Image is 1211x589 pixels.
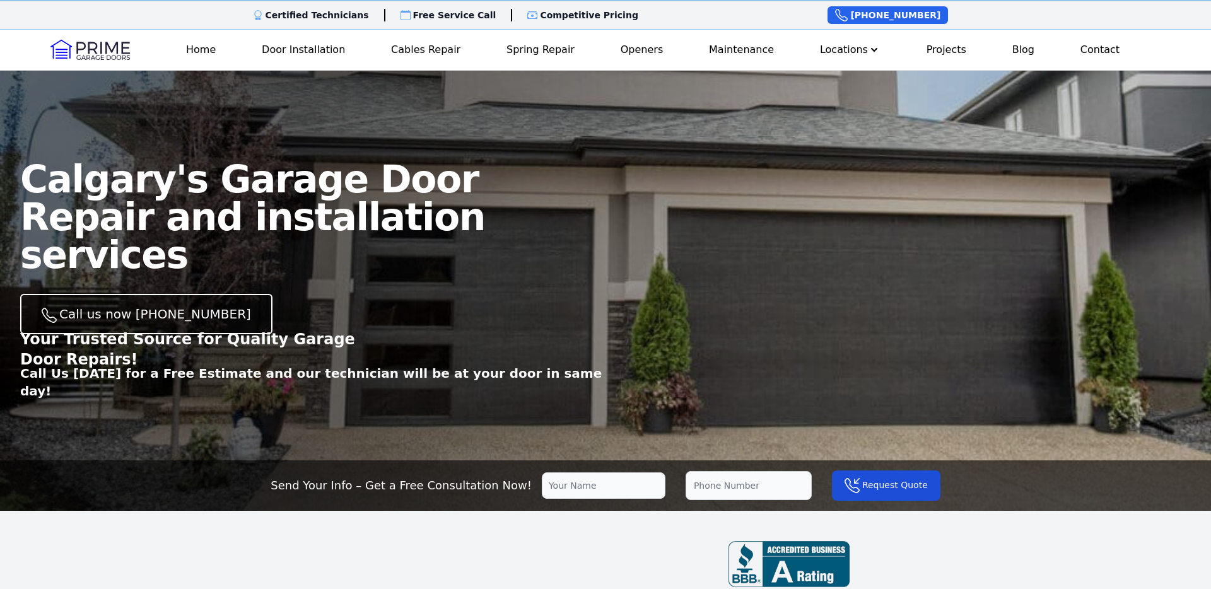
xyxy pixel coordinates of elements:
[501,37,580,62] a: Spring Repair
[728,541,850,587] img: BBB-review
[266,9,369,21] p: Certified Technicians
[542,472,665,499] input: Your Name
[1007,37,1039,62] a: Blog
[921,37,971,62] a: Projects
[20,329,383,370] p: Your Trusted Source for Quality Garage Door Repairs!
[20,364,605,400] p: Call Us [DATE] for a Free Estimate and our technician will be at your door in same day!
[686,471,812,500] input: Phone Number
[50,40,130,60] img: Logo
[1075,37,1125,62] a: Contact
[181,37,221,62] a: Home
[815,37,886,62] button: Locations
[704,37,779,62] a: Maintenance
[828,6,948,24] a: [PHONE_NUMBER]
[413,9,496,21] p: Free Service Call
[271,477,532,494] p: Send Your Info – Get a Free Consultation Now!
[386,37,465,62] a: Cables Repair
[20,157,485,277] span: Calgary's Garage Door Repair and installation services
[20,294,272,334] a: Call us now [PHONE_NUMBER]
[540,9,638,21] p: Competitive Pricing
[257,37,350,62] a: Door Installation
[832,470,940,501] button: Request Quote
[616,37,669,62] a: Openers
